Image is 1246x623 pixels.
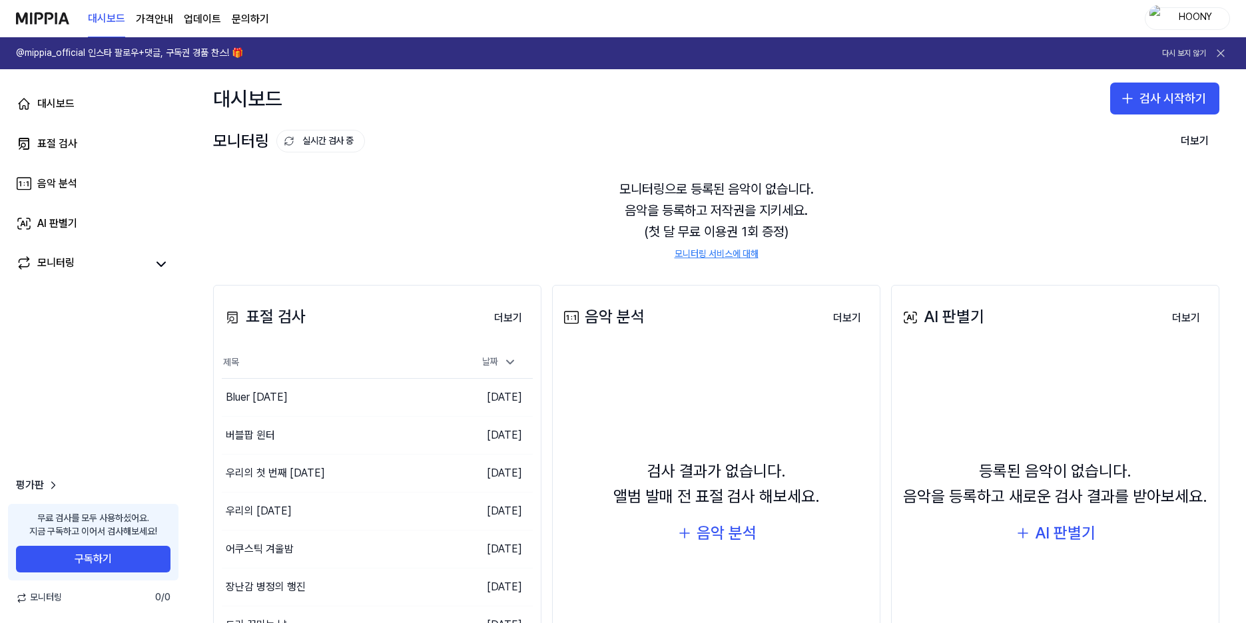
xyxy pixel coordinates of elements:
[213,162,1219,277] div: 모니터링으로 등록된 음악이 없습니다. 음악을 등록하고 저작권을 지키세요. (첫 달 무료 이용권 1회 증정)
[455,568,533,606] td: [DATE]
[900,304,984,329] div: AI 판별기
[1161,305,1211,331] button: 더보기
[16,477,60,493] a: 평가판
[8,208,178,240] a: AI 판별기
[213,128,365,154] div: 모니터링
[226,465,325,481] div: 우리의 첫 번째 [DATE]
[222,304,306,329] div: 표절 검사
[677,520,757,546] button: 음악 분석
[8,88,178,120] a: 대시보드
[1035,520,1095,546] div: AI 판별기
[16,477,44,493] span: 평가판
[276,130,365,152] button: 실시간 검사 중
[455,455,533,493] td: [DATE]
[232,11,269,27] a: 문의하기
[483,304,533,331] a: 더보기
[16,591,62,604] span: 모니터링
[1145,7,1230,30] button: profileHOONY
[226,427,275,443] div: 버블팝 윈터
[1162,48,1206,59] button: 다시 보지 않기
[455,417,533,455] td: [DATE]
[213,83,282,114] div: 대시보드
[1015,520,1095,546] button: AI 판별기
[155,591,170,604] span: 0 / 0
[8,168,178,200] a: 음악 분석
[822,305,872,331] button: 더보기
[226,503,292,519] div: 우리의 [DATE]
[226,541,294,557] div: 어쿠스틱 겨울밤
[226,579,306,595] div: 장난감 병정의 행진
[88,1,125,37] a: 대시보드
[1149,5,1165,32] img: profile
[613,459,820,510] div: 검사 결과가 없습니다. 앨범 발매 전 표절 검사 해보세요.
[136,11,173,27] a: 가격안내
[1169,11,1221,25] div: HOONY
[483,305,533,331] button: 더보기
[37,136,77,152] div: 표절 검사
[455,379,533,417] td: [DATE]
[1161,304,1211,331] a: 더보기
[37,255,75,274] div: 모니터링
[16,546,170,572] button: 구독하기
[455,530,533,568] td: [DATE]
[561,304,645,329] div: 음악 분석
[184,11,221,27] a: 업데이트
[226,389,288,405] div: Bluer [DATE]
[37,96,75,112] div: 대시보드
[37,216,77,232] div: AI 판별기
[8,128,178,160] a: 표절 검사
[29,512,157,538] div: 무료 검사를 모두 사용하셨어요. 지금 구독하고 이어서 검사해보세요!
[16,47,243,60] h1: @mippia_official 인스타 팔로우+댓글, 구독권 경품 찬스! 🎁
[822,304,872,331] a: 더보기
[455,493,533,530] td: [DATE]
[1110,83,1219,114] button: 검사 시작하기
[477,351,522,373] div: 날짜
[1170,128,1219,154] button: 더보기
[675,248,759,261] a: 모니터링 서비스에 대해
[16,255,147,274] a: 모니터링
[37,176,77,192] div: 음악 분석
[903,459,1207,510] div: 등록된 음악이 없습니다. 음악을 등록하고 새로운 검사 결과를 받아보세요.
[222,347,455,379] th: 제목
[697,520,757,546] div: 음악 분석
